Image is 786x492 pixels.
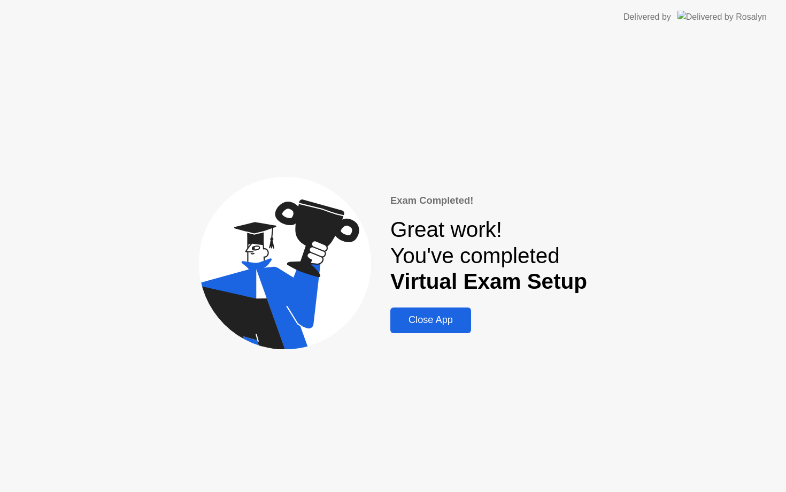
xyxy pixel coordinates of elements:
[390,307,471,333] button: Close App
[390,269,587,294] b: Virtual Exam Setup
[394,314,468,326] div: Close App
[390,193,587,208] div: Exam Completed!
[677,11,767,23] img: Delivered by Rosalyn
[390,217,587,295] div: Great work! You've completed
[623,11,671,24] div: Delivered by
